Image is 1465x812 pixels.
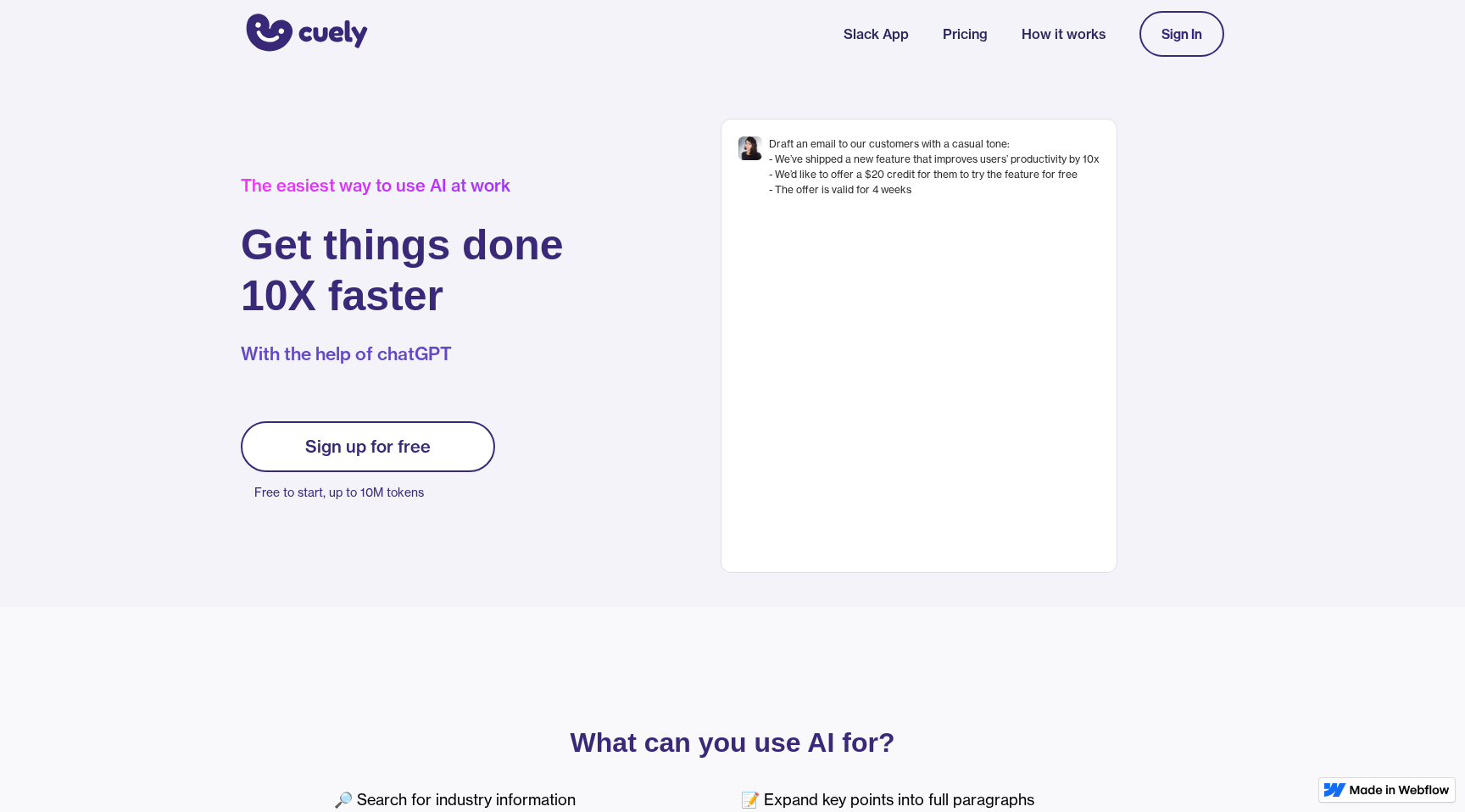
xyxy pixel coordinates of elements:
[1161,26,1202,42] div: Sign In
[943,24,988,44] a: Pricing
[241,342,564,367] p: With the help of chatGPT
[1022,24,1106,44] a: How it works
[1350,785,1450,795] img: Made in Webflow
[305,437,431,457] div: Sign up for free
[241,421,495,472] a: Sign up for free
[1139,11,1224,57] a: Sign In
[241,3,368,65] a: home
[241,220,564,321] h1: Get things done 10X faster
[254,481,495,504] p: Free to start, up to 10M tokens
[769,136,1100,197] div: Draft an email to our customers with a casual tone: - We’ve shipped a new feature that improves u...
[844,24,909,44] a: Slack App
[334,731,1131,754] p: What can you use AI for?
[241,175,564,196] div: The easiest way to use AI at work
